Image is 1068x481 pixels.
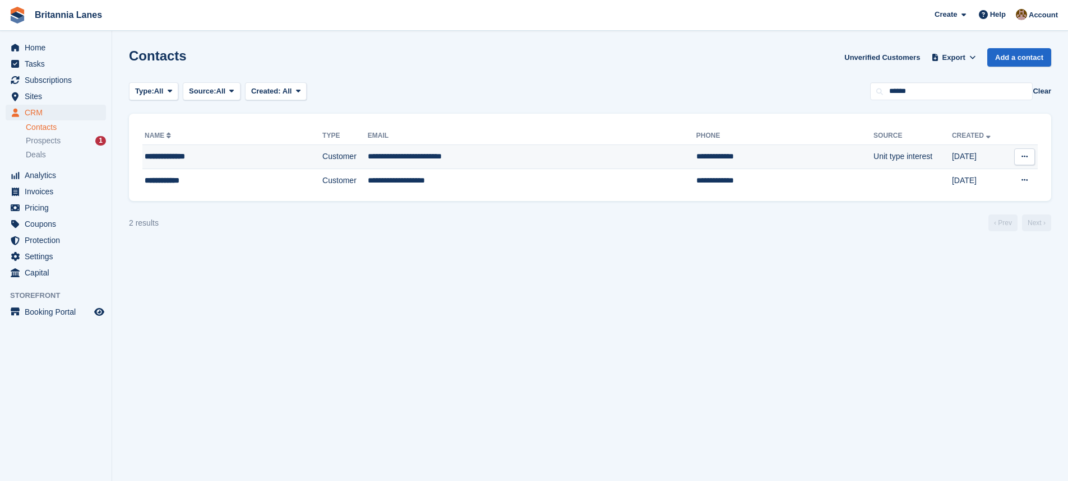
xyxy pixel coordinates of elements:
span: Pricing [25,200,92,216]
span: Created: [251,87,281,95]
a: menu [6,232,106,248]
span: CRM [25,105,92,120]
a: Preview store [93,305,106,319]
a: Britannia Lanes [30,6,107,24]
th: Type [322,127,368,145]
span: Capital [25,265,92,281]
span: Coupons [25,216,92,232]
button: Clear [1033,86,1051,97]
span: Create [935,9,957,20]
a: Add a contact [987,48,1051,67]
span: Subscriptions [25,72,92,88]
a: Created [952,132,993,139]
button: Source: All [183,82,241,101]
span: All [216,86,226,97]
a: Next [1022,214,1051,231]
span: Deals [26,150,46,160]
button: Type: All [129,82,178,101]
a: menu [6,88,106,104]
img: Admin [1016,9,1027,20]
a: Prospects 1 [26,135,106,147]
span: Export [942,52,965,63]
span: Prospects [26,136,61,146]
img: stora-icon-8386f47178a22dfd0bd8f6a31ec36ba5ce8667c1dd55bd0f319d3a0aa187defe.svg [9,7,26,24]
a: menu [6,265,106,281]
a: menu [6,105,106,120]
span: Storefront [10,290,112,301]
span: All [154,86,164,97]
span: Type: [135,86,154,97]
nav: Page [986,214,1053,231]
h1: Contacts [129,48,187,63]
th: Source [873,127,952,145]
td: Customer [322,145,368,169]
span: Sites [25,88,92,104]
a: Contacts [26,122,106,133]
span: All [283,87,292,95]
a: menu [6,249,106,264]
a: menu [6,167,106,183]
a: menu [6,200,106,216]
td: [DATE] [952,169,1006,192]
span: Help [990,9,1006,20]
span: Protection [25,232,92,248]
a: Unverified Customers [840,48,924,67]
a: menu [6,72,106,88]
span: Source: [189,86,216,97]
td: [DATE] [952,145,1006,169]
a: menu [6,40,106,55]
td: Unit type interest [873,145,952,169]
button: Created: All [245,82,307,101]
span: Home [25,40,92,55]
span: Invoices [25,184,92,199]
a: menu [6,216,106,232]
div: 1 [95,136,106,146]
span: Account [1029,10,1058,21]
span: Booking Portal [25,304,92,320]
a: menu [6,56,106,72]
th: Email [368,127,696,145]
a: Deals [26,149,106,161]
a: Name [145,132,173,139]
button: Export [929,48,978,67]
th: Phone [696,127,873,145]
span: Settings [25,249,92,264]
a: menu [6,304,106,320]
a: Previous [988,214,1018,231]
a: menu [6,184,106,199]
span: Tasks [25,56,92,72]
div: 2 results [129,217,159,229]
span: Analytics [25,167,92,183]
td: Customer [322,169,368,192]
